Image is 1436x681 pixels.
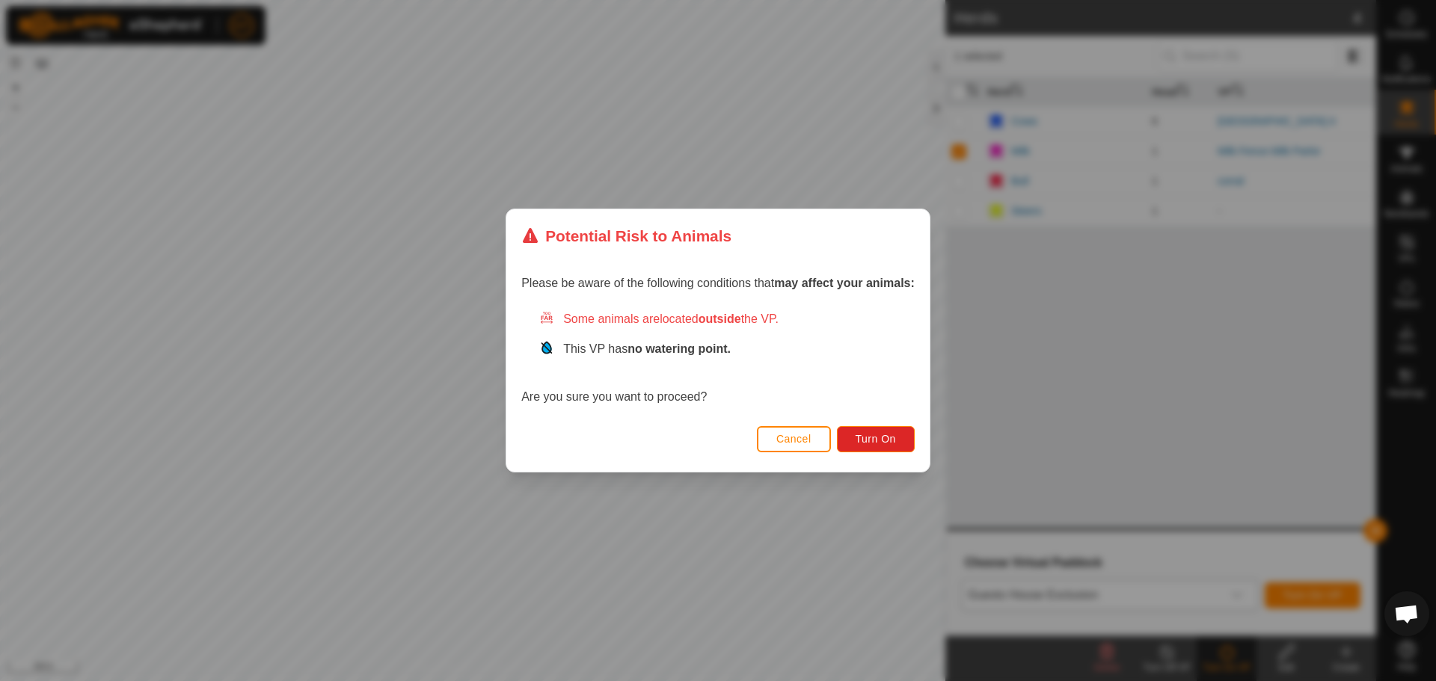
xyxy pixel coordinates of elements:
div: Are you sure you want to proceed? [521,310,915,406]
span: Cancel [776,433,811,445]
strong: outside [699,312,741,325]
strong: may affect your animals: [774,277,915,289]
div: Some animals are [539,310,915,328]
span: Turn On [856,433,896,445]
div: Potential Risk to Animals [521,224,731,247]
button: Cancel [757,426,831,452]
span: located the VP. [660,312,779,325]
button: Turn On [837,426,915,452]
span: Please be aware of the following conditions that [521,277,915,289]
strong: no watering point. [628,342,731,355]
div: Open chat [1384,591,1429,636]
span: This VP has [563,342,731,355]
